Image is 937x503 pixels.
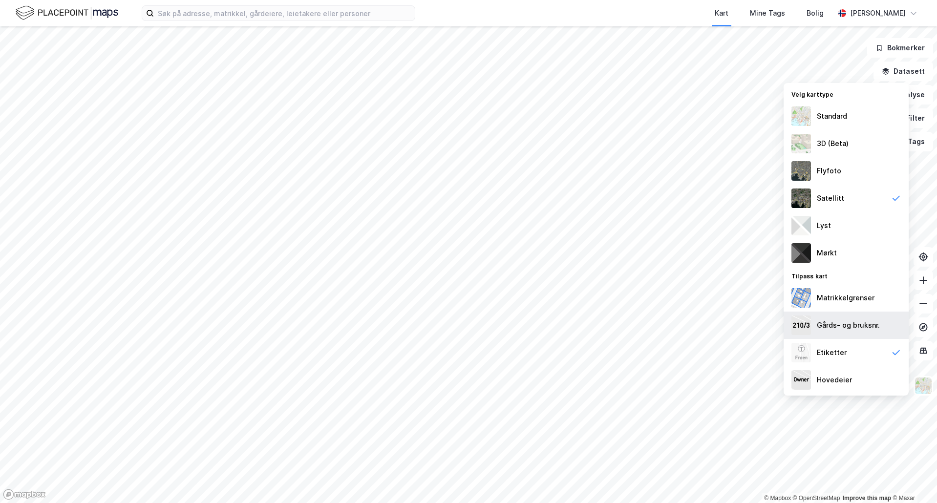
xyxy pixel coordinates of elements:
div: Flyfoto [817,165,841,177]
div: Gårds- og bruksnr. [817,319,880,331]
div: Lyst [817,220,831,231]
img: nCdM7BzjoCAAAAAElFTkSuQmCC [791,243,811,263]
a: Mapbox [764,495,791,502]
div: Kontrollprogram for chat [888,456,937,503]
a: Mapbox homepage [3,489,46,500]
img: Z [791,106,811,126]
img: Z [791,161,811,181]
div: Satellitt [817,192,844,204]
div: Velg karttype [784,85,909,103]
div: [PERSON_NAME] [850,7,906,19]
img: 9k= [791,189,811,208]
img: cadastreBorders.cfe08de4b5ddd52a10de.jpeg [791,288,811,308]
div: Kart [715,7,728,19]
button: Bokmerker [867,38,933,58]
img: Z [914,377,933,395]
img: Z [791,343,811,362]
input: Søk på adresse, matrikkel, gårdeiere, leietakere eller personer [154,6,415,21]
div: 3D (Beta) [817,138,849,149]
div: Hovedeier [817,374,852,386]
button: Datasett [873,62,933,81]
img: luj3wr1y2y3+OchiMxRmMxRlscgabnMEmZ7DJGWxyBpucwSZnsMkZbHIGm5zBJmewyRlscgabnMEmZ7DJGWxyBpucwSZnsMkZ... [791,216,811,235]
div: Matrikkelgrenser [817,292,874,304]
button: Tags [888,132,933,151]
img: majorOwner.b5e170eddb5c04bfeeff.jpeg [791,370,811,390]
button: Filter [886,108,933,128]
iframe: Chat Widget [888,456,937,503]
a: Improve this map [843,495,891,502]
div: Bolig [807,7,824,19]
div: Standard [817,110,847,122]
div: Tilpass kart [784,267,909,284]
img: logo.f888ab2527a4732fd821a326f86c7f29.svg [16,4,118,21]
div: Mine Tags [750,7,785,19]
img: cadastreKeys.547ab17ec502f5a4ef2b.jpeg [791,315,811,335]
img: Z [791,134,811,153]
a: OpenStreetMap [793,495,840,502]
div: Mørkt [817,247,837,259]
div: Etiketter [817,347,847,358]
